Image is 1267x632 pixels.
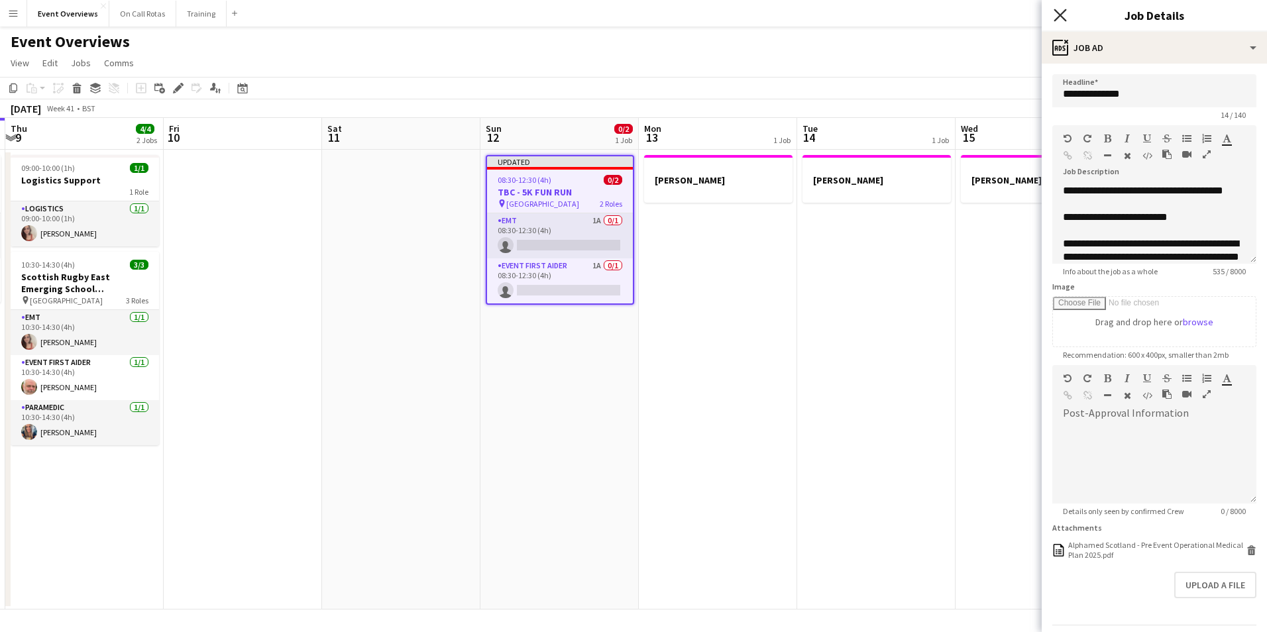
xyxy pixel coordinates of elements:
[11,201,159,246] app-card-role: Logistics1/109:00-10:00 (1h)[PERSON_NAME]
[11,310,159,355] app-card-role: EMT1/110:30-14:30 (4h)[PERSON_NAME]
[109,1,176,26] button: On Call Rotas
[66,54,96,72] a: Jobs
[176,1,227,26] button: Training
[1142,133,1152,144] button: Underline
[1222,373,1231,384] button: Text Color
[104,57,134,69] span: Comms
[11,123,27,134] span: Thu
[800,130,818,145] span: 14
[959,130,978,145] span: 15
[604,175,622,185] span: 0/2
[1052,266,1168,276] span: Info about the job as a whole
[1052,523,1102,533] label: Attachments
[614,124,633,134] span: 0/2
[325,130,342,145] span: 11
[773,135,791,145] div: 1 Job
[1123,373,1132,384] button: Italic
[42,57,58,69] span: Edit
[11,174,159,186] h3: Logistics Support
[1202,373,1211,384] button: Ordered List
[130,163,148,173] span: 1/1
[21,260,75,270] span: 10:30-14:30 (4h)
[1103,390,1112,401] button: Horizontal Line
[486,155,634,305] div: Updated08:30-12:30 (4h)0/2TBC - 5K FUN RUN [GEOGRAPHIC_DATA]2 RolesEMT1A0/108:30-12:30 (4h) Event...
[44,103,77,113] span: Week 41
[11,32,130,52] h1: Event Overviews
[11,102,41,115] div: [DATE]
[1142,373,1152,384] button: Underline
[498,175,551,185] span: 08:30-12:30 (4h)
[137,135,157,145] div: 2 Jobs
[1103,133,1112,144] button: Bold
[644,123,661,134] span: Mon
[82,103,95,113] div: BST
[99,54,139,72] a: Comms
[1068,540,1243,560] div: Alphamed Scotland - Pre Event Operational Medical Plan 2025.pdf
[1103,373,1112,384] button: Bold
[1103,150,1112,161] button: Horizontal Line
[1123,390,1132,401] button: Clear Formatting
[487,186,633,198] h3: TBC - 5K FUN RUN
[1162,149,1172,160] button: Paste as plain text
[11,355,159,400] app-card-role: Event First Aider1/110:30-14:30 (4h)[PERSON_NAME]
[642,130,661,145] span: 13
[30,295,103,305] span: [GEOGRAPHIC_DATA]
[1182,133,1191,144] button: Unordered List
[802,123,818,134] span: Tue
[1182,149,1191,160] button: Insert video
[487,156,633,167] div: Updated
[1162,389,1172,399] button: Paste as plain text
[1202,149,1211,160] button: Fullscreen
[129,187,148,197] span: 1 Role
[1083,133,1092,144] button: Redo
[1142,150,1152,161] button: HTML Code
[1083,373,1092,384] button: Redo
[11,400,159,445] app-card-role: Paramedic1/110:30-14:30 (4h)[PERSON_NAME]
[169,123,180,134] span: Fri
[644,155,793,203] div: [PERSON_NAME]
[1162,133,1172,144] button: Strikethrough
[71,57,91,69] span: Jobs
[327,123,342,134] span: Sat
[484,130,502,145] span: 12
[1063,373,1072,384] button: Undo
[961,174,1109,186] h3: [PERSON_NAME]
[21,163,75,173] span: 09:00-10:00 (1h)
[136,124,154,134] span: 4/4
[11,155,159,246] app-job-card: 09:00-10:00 (1h)1/1Logistics Support1 RoleLogistics1/109:00-10:00 (1h)[PERSON_NAME]
[961,123,978,134] span: Wed
[1222,133,1231,144] button: Text Color
[932,135,949,145] div: 1 Job
[130,260,148,270] span: 3/3
[1174,572,1256,598] button: Upload a file
[27,1,109,26] button: Event Overviews
[1210,506,1256,516] span: 0 / 8000
[11,57,29,69] span: View
[1162,373,1172,384] button: Strikethrough
[486,123,502,134] span: Sun
[506,199,579,209] span: [GEOGRAPHIC_DATA]
[1123,150,1132,161] button: Clear Formatting
[1063,133,1072,144] button: Undo
[9,130,27,145] span: 9
[644,174,793,186] h3: [PERSON_NAME]
[1182,373,1191,384] button: Unordered List
[11,271,159,295] h3: Scottish Rugby East Emerging School Championships | [GEOGRAPHIC_DATA]
[1123,133,1132,144] button: Italic
[615,135,632,145] div: 1 Job
[11,252,159,445] app-job-card: 10:30-14:30 (4h)3/3Scottish Rugby East Emerging School Championships | [GEOGRAPHIC_DATA] [GEOGRAP...
[1042,7,1267,24] h3: Job Details
[167,130,180,145] span: 10
[1182,389,1191,399] button: Insert video
[961,155,1109,203] app-job-card: [PERSON_NAME]
[802,155,951,203] app-job-card: [PERSON_NAME]
[126,295,148,305] span: 3 Roles
[1202,389,1211,399] button: Fullscreen
[600,199,622,209] span: 2 Roles
[1202,133,1211,144] button: Ordered List
[1202,266,1256,276] span: 535 / 8000
[1142,390,1152,401] button: HTML Code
